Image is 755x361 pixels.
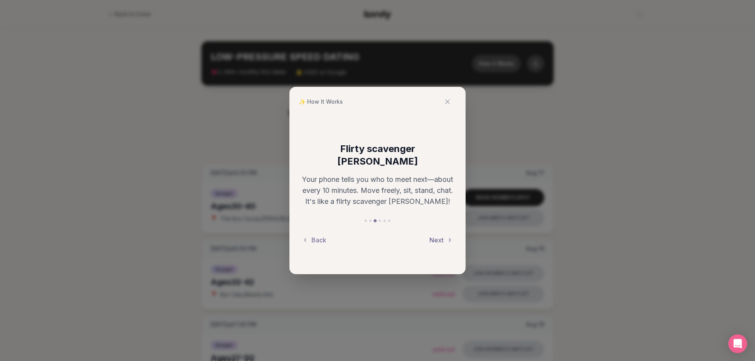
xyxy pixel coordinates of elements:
span: ✨ How It Works [299,98,343,106]
p: Your phone tells you who to meet next—about every 10 minutes. Move freely, sit, stand, chat. It's... [302,174,453,207]
div: Open Intercom Messenger [728,334,747,353]
button: Next [429,231,453,249]
h3: Flirty scavenger [PERSON_NAME] [302,143,453,168]
button: Back [302,231,326,249]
